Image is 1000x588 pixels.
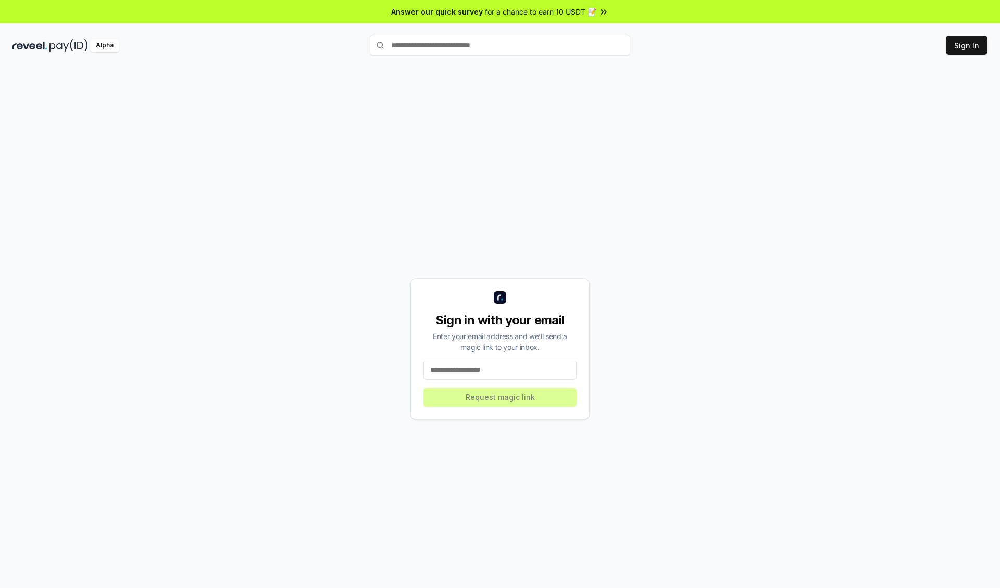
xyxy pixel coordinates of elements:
div: Enter your email address and we’ll send a magic link to your inbox. [423,331,577,353]
span: Answer our quick survey [391,6,483,17]
button: Sign In [946,36,988,55]
img: logo_small [494,291,506,304]
img: pay_id [49,39,88,52]
img: reveel_dark [12,39,47,52]
span: for a chance to earn 10 USDT 📝 [485,6,596,17]
div: Alpha [90,39,119,52]
div: Sign in with your email [423,312,577,329]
